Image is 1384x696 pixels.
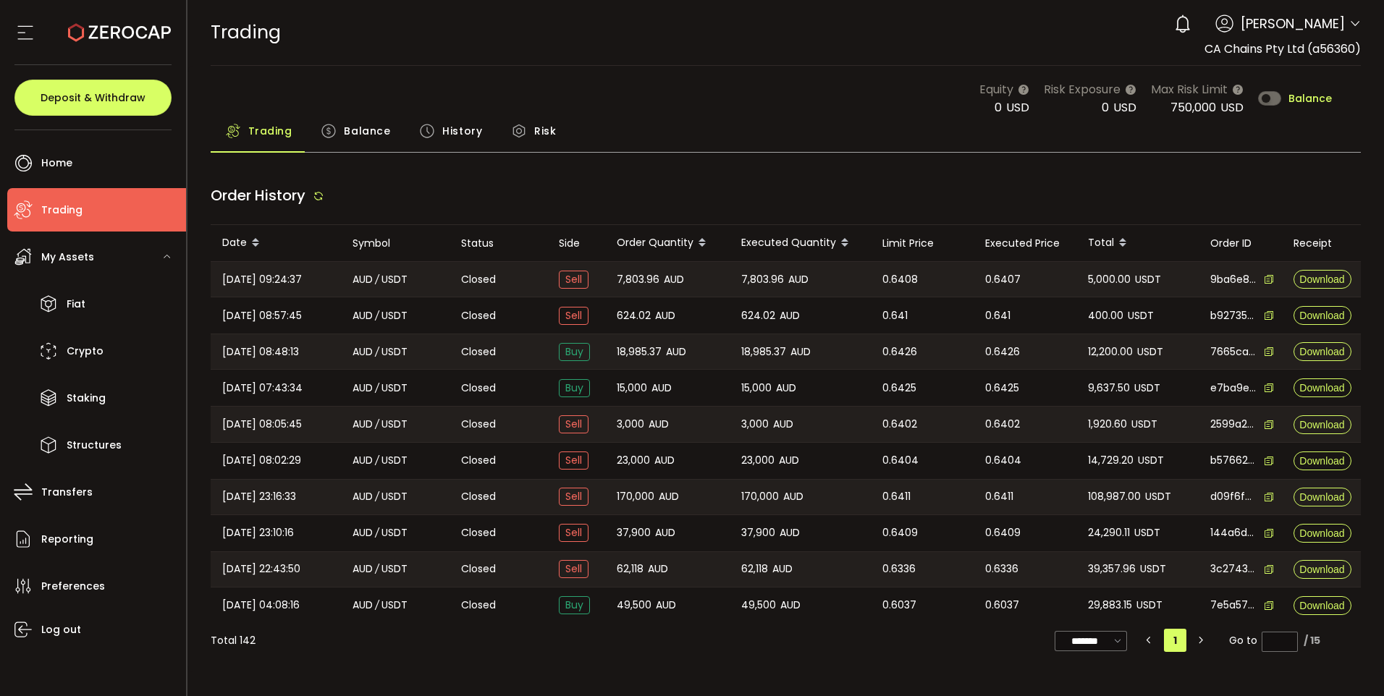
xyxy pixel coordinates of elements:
[1210,308,1257,323] span: b9273550-9ec8-42ab-b440-debceb6bf362
[1299,600,1344,611] span: Download
[780,525,800,541] span: AUD
[353,271,373,288] span: AUD
[381,452,408,469] span: USDT
[461,344,496,360] span: Closed
[649,416,669,433] span: AUD
[1088,597,1132,614] span: 29,883.15
[211,231,341,255] div: Date
[1113,99,1136,116] span: USD
[375,452,379,469] em: /
[559,271,588,289] span: Sell
[222,597,300,614] span: [DATE] 04:08:16
[772,561,793,577] span: AUD
[222,452,301,469] span: [DATE] 08:02:29
[1294,451,1351,470] button: Download
[1128,307,1154,324] span: USDT
[1134,380,1160,396] span: USDT
[353,416,373,433] span: AUD
[461,489,496,504] span: Closed
[741,525,775,541] span: 37,900
[776,380,796,396] span: AUD
[547,235,605,252] div: Side
[1299,420,1344,430] span: Download
[605,231,730,255] div: Order Quantity
[375,416,379,433] em: /
[666,344,686,360] span: AUD
[1288,93,1332,103] span: Balance
[741,344,786,360] span: 18,985.37
[1151,80,1228,98] span: Max Risk Limit
[375,307,379,324] em: /
[222,307,302,324] span: [DATE] 08:57:45
[779,452,799,469] span: AUD
[381,597,408,614] span: USDT
[1135,271,1161,288] span: USDT
[381,307,408,324] span: USDT
[1145,488,1171,505] span: USDT
[780,307,800,324] span: AUD
[1241,14,1345,33] span: [PERSON_NAME]
[1170,99,1216,116] span: 750,000
[1204,41,1361,57] span: CA Chains Pty Ltd (a56360)
[1102,99,1109,116] span: 0
[375,344,379,360] em: /
[1299,347,1344,357] span: Download
[974,235,1076,252] div: Executed Price
[222,380,303,396] span: [DATE] 07:43:34
[617,380,647,396] span: 15,000
[773,416,793,433] span: AUD
[461,308,496,323] span: Closed
[381,271,408,288] span: USDT
[41,200,83,221] span: Trading
[353,597,373,614] span: AUD
[461,453,496,468] span: Closed
[1299,310,1344,321] span: Download
[985,452,1021,469] span: 0.6404
[381,380,408,396] span: USDT
[882,452,919,469] span: 0.6404
[985,271,1021,288] span: 0.6407
[1294,488,1351,506] button: Download
[353,307,373,324] span: AUD
[979,80,1013,98] span: Equity
[788,271,809,288] span: AUD
[1299,564,1344,574] span: Download
[985,525,1021,541] span: 0.6409
[659,488,679,505] span: AUD
[617,525,651,541] span: 37,900
[381,416,408,433] span: USDT
[741,380,772,396] span: 15,000
[381,561,408,577] span: USDT
[617,488,654,505] span: 170,000
[534,116,556,145] span: Risk
[1210,489,1257,504] span: d09f6fb3-8af7-4064-b7c5-8d9f3d3ecfc8
[450,235,547,252] div: Status
[1199,235,1282,252] div: Order ID
[1140,561,1166,577] span: USDT
[1304,633,1320,648] div: / 15
[211,20,281,45] span: Trading
[882,561,916,577] span: 0.6336
[655,525,675,541] span: AUD
[882,271,918,288] span: 0.6408
[559,307,588,325] span: Sell
[344,116,390,145] span: Balance
[67,388,106,409] span: Staking
[1294,596,1351,615] button: Download
[655,307,675,324] span: AUD
[985,561,1018,577] span: 0.6336
[985,416,1020,433] span: 0.6402
[1210,525,1257,540] span: 144a6d39-3ffb-43bc-8a9d-e5a66529c998
[375,271,379,288] em: /
[1294,415,1351,434] button: Download
[656,597,676,614] span: AUD
[783,488,803,505] span: AUD
[1210,381,1257,396] span: e7ba9ec1-e47a-4a7e-b5f7-1174bd070550
[617,307,651,324] span: 624.02
[882,307,908,324] span: 0.641
[1088,452,1134,469] span: 14,729.20
[664,271,684,288] span: AUD
[381,344,408,360] span: USDT
[341,235,450,252] div: Symbol
[211,185,305,205] span: Order History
